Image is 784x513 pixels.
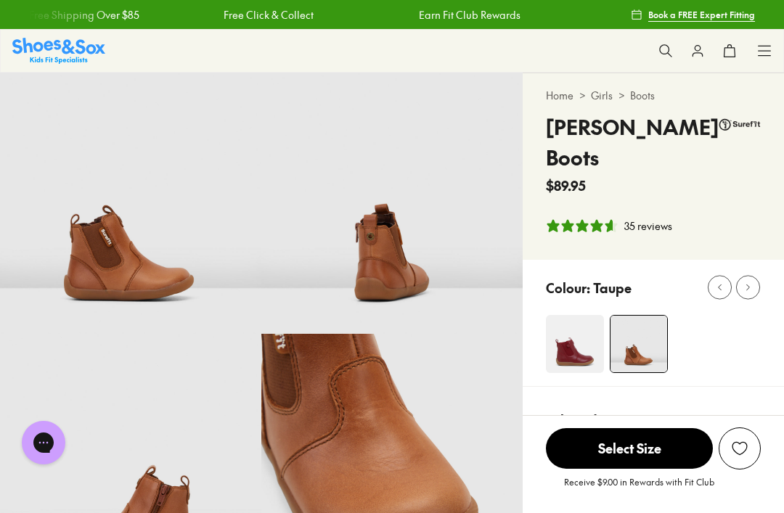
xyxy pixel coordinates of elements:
iframe: Gorgias live chat messenger [15,416,73,469]
a: Book a FREE Expert Fitting [631,1,755,28]
div: 35 reviews [624,218,672,234]
a: Free Shipping Over $85 [14,7,124,22]
p: Colour: [546,278,590,297]
a: Girls [591,88,613,103]
img: SNS_Logo_Responsive.svg [12,38,105,63]
div: CM [744,412,761,427]
p: Receive $9.00 in Rewards with Fit Club [564,475,714,501]
div: UK [686,412,701,427]
a: Free Click & Collect [209,7,299,22]
img: 6_1 [261,73,523,334]
a: Home [546,88,573,103]
a: Shoes & Sox [12,38,105,63]
div: > > [546,88,761,103]
a: Boots [630,88,655,103]
button: Select Size [546,427,713,469]
p: Taupe [593,278,632,297]
img: Vendor logo [719,112,761,138]
h4: [PERSON_NAME] Boots [546,112,719,173]
button: 4.8 stars, 35 ratings [546,218,672,234]
a: Earn Fit Club Rewards [404,7,505,22]
span: $89.95 [546,176,586,195]
img: 5_1 [611,316,667,372]
a: Free Shipping Over $85 [598,7,709,22]
img: 4-449201_1 [546,315,604,373]
div: US [706,412,719,427]
button: Add to Wishlist [719,427,761,469]
div: EU [725,412,738,427]
span: Book a FREE Expert Fitting [648,8,755,21]
span: Select Size [546,428,713,469]
p: Selected Size: [546,410,629,430]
